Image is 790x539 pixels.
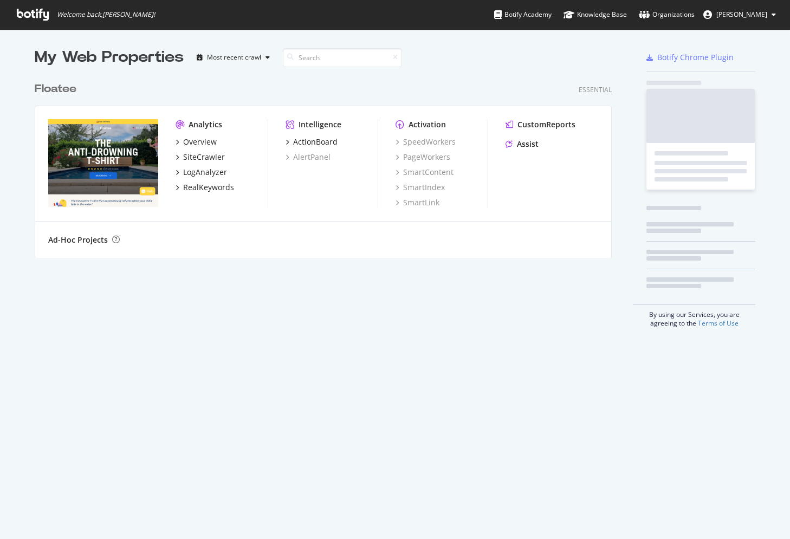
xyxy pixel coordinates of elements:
a: SpeedWorkers [396,137,456,147]
a: Floatee [35,81,81,97]
a: SiteCrawler [176,152,225,163]
a: LogAnalyzer [176,167,227,178]
div: Assist [517,139,539,150]
a: Botify Chrome Plugin [646,52,734,63]
div: Organizations [639,9,695,20]
div: Activation [409,119,446,130]
a: SmartIndex [396,182,445,193]
div: ActionBoard [293,137,338,147]
div: Overview [183,137,217,147]
img: floatee.co [48,119,158,207]
div: LogAnalyzer [183,167,227,178]
div: Knowledge Base [564,9,627,20]
div: By using our Services, you are agreeing to the [633,304,755,328]
a: SmartLink [396,197,439,208]
div: CustomReports [517,119,575,130]
a: RealKeywords [176,182,234,193]
div: grid [35,68,620,258]
a: SmartContent [396,167,454,178]
span: Welcome back, [PERSON_NAME] ! [57,10,155,19]
div: Most recent crawl [207,54,261,61]
div: Intelligence [299,119,341,130]
div: Floatee [35,81,76,97]
a: ActionBoard [286,137,338,147]
a: Assist [506,139,539,150]
div: Botify Academy [494,9,552,20]
div: SiteCrawler [183,152,225,163]
div: Botify Chrome Plugin [657,52,734,63]
a: CustomReports [506,119,575,130]
div: My Web Properties [35,47,184,68]
div: Essential [579,85,612,94]
input: Search [283,48,402,67]
a: Overview [176,137,217,147]
a: Terms of Use [698,319,739,328]
a: AlertPanel [286,152,331,163]
a: PageWorkers [396,152,450,163]
div: Analytics [189,119,222,130]
button: [PERSON_NAME] [695,6,785,23]
button: Most recent crawl [192,49,274,66]
div: RealKeywords [183,182,234,193]
div: Ad-Hoc Projects [48,235,108,245]
span: Camille VEAUX [716,10,767,19]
